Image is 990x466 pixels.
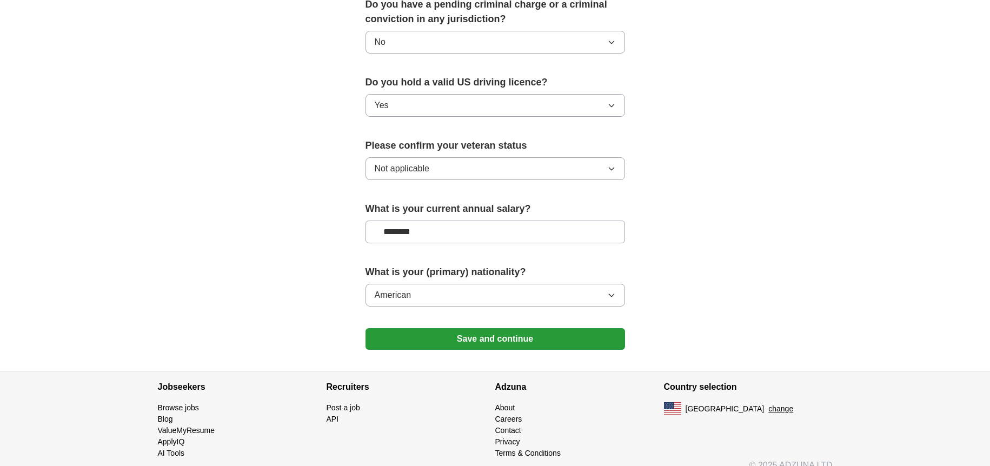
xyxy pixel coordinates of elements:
a: Contact [495,426,521,435]
a: Terms & Conditions [495,449,561,457]
button: No [366,31,625,54]
span: No [375,36,386,49]
label: Please confirm your veteran status [366,138,625,153]
button: American [366,284,625,307]
a: AI Tools [158,449,185,457]
a: Careers [495,415,522,423]
button: Save and continue [366,328,625,350]
label: Do you hold a valid US driving licence? [366,75,625,90]
img: US flag [664,402,681,415]
a: Blog [158,415,173,423]
span: Not applicable [375,162,429,175]
label: What is your (primary) nationality? [366,265,625,279]
a: Post a job [327,403,360,412]
span: American [375,289,411,302]
a: ApplyIQ [158,437,185,446]
label: What is your current annual salary? [366,202,625,216]
span: [GEOGRAPHIC_DATA] [686,403,765,415]
button: Not applicable [366,157,625,180]
a: About [495,403,515,412]
a: ValueMyResume [158,426,215,435]
button: change [768,403,793,415]
button: Yes [366,94,625,117]
a: Browse jobs [158,403,199,412]
span: Yes [375,99,389,112]
a: API [327,415,339,423]
a: Privacy [495,437,520,446]
h4: Country selection [664,372,833,402]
